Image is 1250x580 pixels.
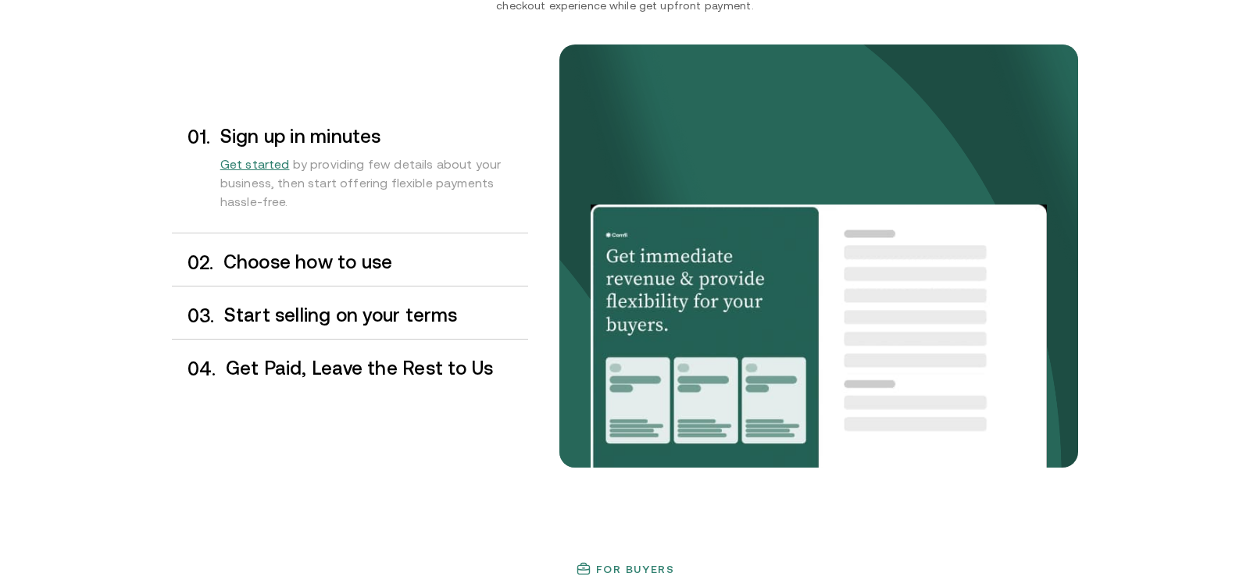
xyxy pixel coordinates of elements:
h3: Start selling on your terms [224,305,528,326]
div: 0 2 . [172,252,214,273]
div: 0 1 . [172,126,211,226]
h3: For buyers [596,563,675,575]
img: finance [576,561,591,577]
h3: Get Paid, Leave the Rest to Us [226,358,528,379]
div: by providing few details about your business, then start offering flexible payments hassle-free. [220,147,528,226]
img: bg [559,44,1078,468]
div: 0 3 . [172,305,215,326]
img: Your payments collected on time. [591,205,1047,468]
span: Get started [220,157,290,171]
h3: Choose how to use [223,252,528,272]
div: 0 4 . [172,358,216,379]
h3: Sign up in minutes [220,126,528,147]
a: Get started [220,157,293,171]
